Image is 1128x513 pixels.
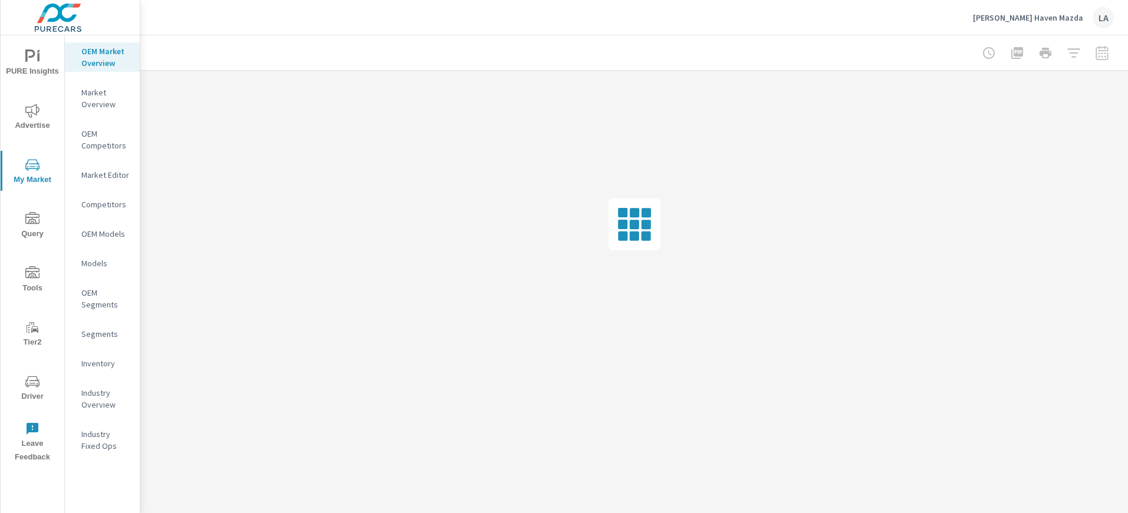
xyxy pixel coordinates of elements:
p: OEM Competitors [81,128,130,151]
div: Market Editor [65,166,140,184]
div: LA [1093,7,1114,28]
span: Query [4,212,61,241]
p: OEM Segments [81,287,130,310]
div: Models [65,254,140,272]
p: Models [81,257,130,269]
p: Inventory [81,358,130,369]
div: nav menu [1,35,64,469]
p: Industry Fixed Ops [81,428,130,452]
p: Industry Overview [81,387,130,411]
span: Advertise [4,104,61,133]
p: OEM Models [81,228,130,240]
div: Inventory [65,355,140,372]
p: OEM Market Overview [81,45,130,69]
div: Segments [65,325,140,343]
span: Leave Feedback [4,422,61,464]
span: Driver [4,375,61,403]
p: Market Overview [81,87,130,110]
p: Segments [81,328,130,340]
div: OEM Competitors [65,125,140,154]
div: OEM Market Overview [65,42,140,72]
p: Market Editor [81,169,130,181]
div: Market Overview [65,84,140,113]
div: OEM Segments [65,284,140,313]
span: PURE Insights [4,49,61,78]
div: OEM Models [65,225,140,243]
p: Competitors [81,198,130,210]
div: Competitors [65,196,140,213]
span: Tier2 [4,320,61,349]
div: Industry Fixed Ops [65,425,140,455]
p: [PERSON_NAME] Haven Mazda [973,12,1083,23]
span: Tools [4,266,61,295]
span: My Market [4,158,61,187]
div: Industry Overview [65,384,140,413]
